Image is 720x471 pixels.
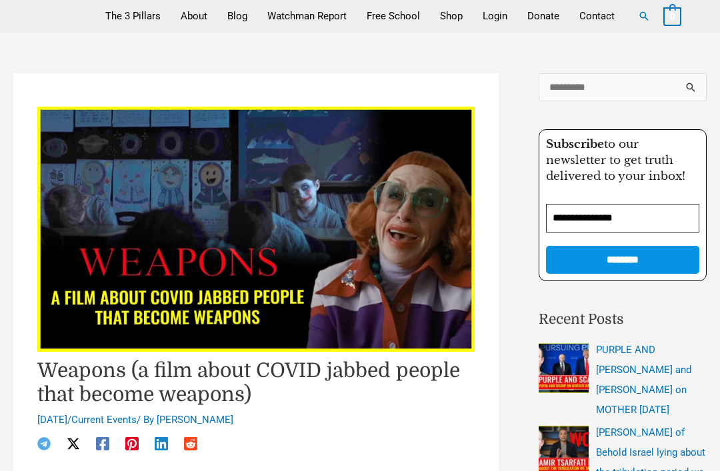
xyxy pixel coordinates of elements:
[155,437,168,450] a: Linkedin
[638,10,650,22] a: Search button
[546,204,699,233] input: Email Address *
[596,344,691,416] a: PURPLE AND [PERSON_NAME] and [PERSON_NAME] on MOTHER [DATE]
[67,437,80,450] a: Twitter / X
[663,10,681,22] a: View Shopping Cart, empty
[546,137,604,151] strong: Subscribe
[157,414,233,426] a: [PERSON_NAME]
[670,11,675,21] span: 0
[546,137,685,183] span: to our newsletter to get truth delivered to your inbox!
[37,358,475,406] h1: Weapons (a film about COVID jabbed people that become weapons)
[96,437,109,450] a: Facebook
[184,437,197,450] a: Reddit
[539,309,707,330] h2: Recent Posts
[37,437,51,450] a: Telegram
[71,414,137,426] a: Current Events
[37,414,67,426] span: [DATE]
[37,413,475,428] div: / / By
[125,437,139,450] a: Pinterest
